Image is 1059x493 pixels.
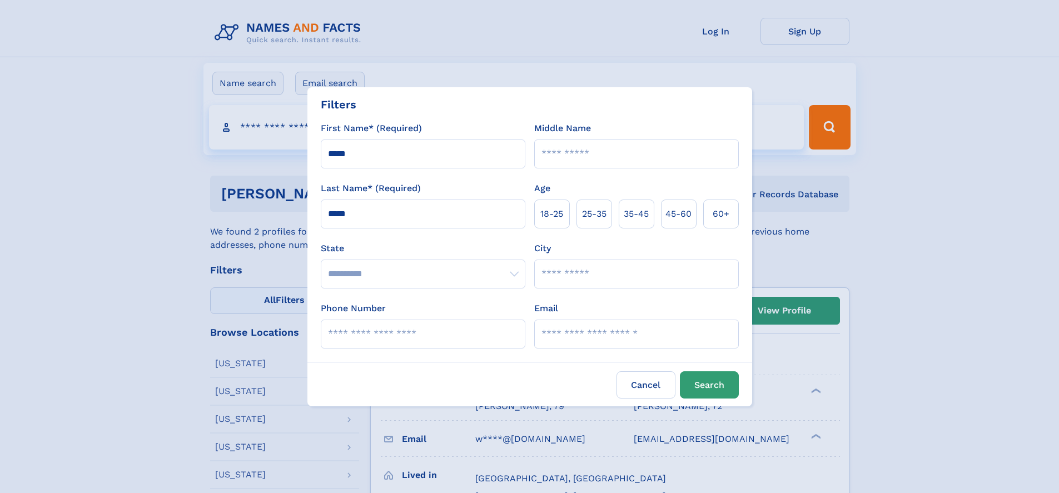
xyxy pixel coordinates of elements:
[534,182,550,195] label: Age
[321,302,386,315] label: Phone Number
[321,96,356,113] div: Filters
[540,207,563,221] span: 18‑25
[534,122,591,135] label: Middle Name
[582,207,606,221] span: 25‑35
[624,207,649,221] span: 35‑45
[321,182,421,195] label: Last Name* (Required)
[713,207,729,221] span: 60+
[321,122,422,135] label: First Name* (Required)
[680,371,739,399] button: Search
[665,207,692,221] span: 45‑60
[534,242,551,255] label: City
[534,302,558,315] label: Email
[321,242,525,255] label: State
[616,371,675,399] label: Cancel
